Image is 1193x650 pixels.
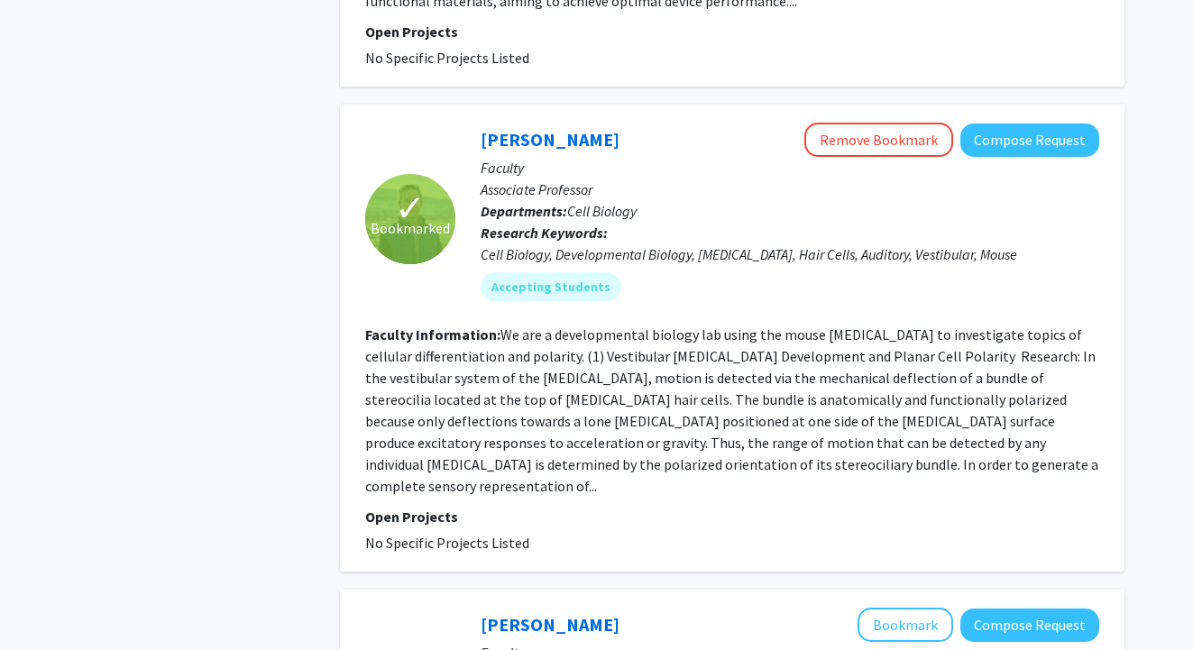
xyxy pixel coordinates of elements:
[481,613,619,636] a: [PERSON_NAME]
[481,128,619,151] a: [PERSON_NAME]
[395,199,426,217] span: ✓
[960,609,1099,642] button: Compose Request to Wendy McKimpson
[365,534,529,552] span: No Specific Projects Listed
[365,49,529,67] span: No Specific Projects Listed
[858,608,953,642] button: Add Wendy McKimpson to Bookmarks
[481,179,1099,200] p: Associate Professor
[481,224,608,242] b: Research Keywords:
[567,202,637,220] span: Cell Biology
[365,325,1098,495] fg-read-more: We are a developmental biology lab using the mouse [MEDICAL_DATA] to investigate topics of cellul...
[481,272,621,301] mat-chip: Accepting Students
[960,124,1099,157] button: Compose Request to Michael Deans
[365,21,1099,42] p: Open Projects
[804,123,953,157] button: Remove Bookmark
[481,243,1099,265] div: Cell Biology, Developmental Biology, [MEDICAL_DATA], Hair Cells, Auditory, Vestibular, Mouse
[365,506,1099,527] p: Open Projects
[14,569,77,636] iframe: Chat
[481,157,1099,179] p: Faculty
[365,325,500,343] b: Faculty Information:
[371,217,450,239] span: Bookmarked
[481,202,567,220] b: Departments:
